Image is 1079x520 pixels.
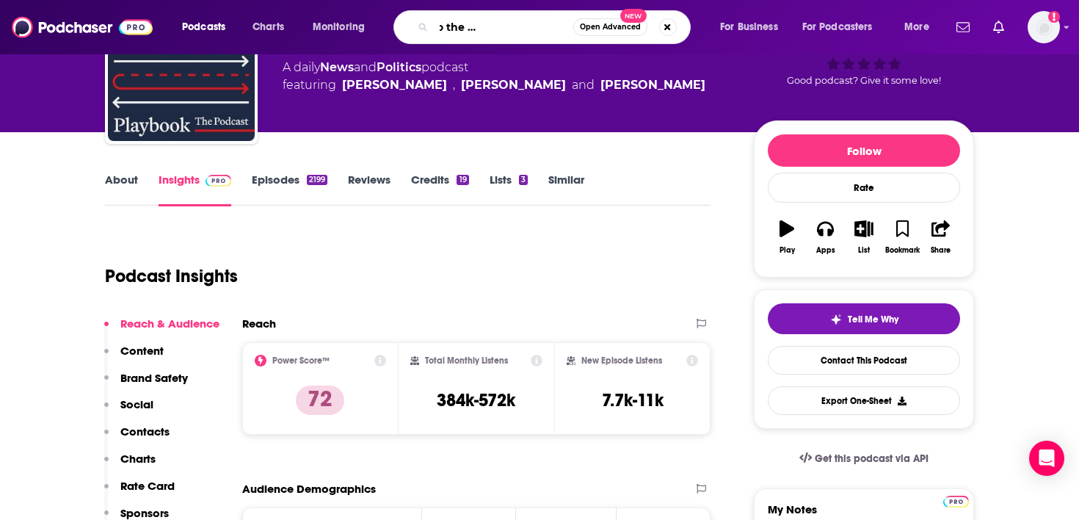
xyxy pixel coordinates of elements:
button: open menu [710,15,796,39]
button: Export One-Sheet [768,386,960,415]
p: Reach & Audience [120,317,219,331]
a: InsightsPodchaser Pro [159,173,231,206]
a: Contact This Podcast [768,346,960,375]
button: Apps [806,211,844,264]
p: 72 [296,386,344,415]
button: Reach & Audience [104,317,219,344]
a: Lists3 [490,173,528,206]
button: Show profile menu [1028,11,1060,43]
div: Apps [816,246,835,255]
a: Politics [377,60,421,74]
img: User Profile [1028,11,1060,43]
p: Content [120,344,164,358]
span: Monitoring [313,17,365,37]
a: Pro website [943,494,969,508]
h2: Reach [242,317,276,331]
a: Raghu Manavalan [342,76,447,94]
span: Get this podcast via API [815,452,929,465]
button: Follow [768,134,960,167]
span: For Business [720,17,778,37]
span: Good podcast? Give it some love! [787,75,941,86]
button: Rate Card [104,479,175,506]
p: Brand Safety [120,371,188,385]
button: Contacts [104,425,170,452]
h2: Total Monthly Listens [425,355,508,366]
span: and [354,60,377,74]
button: Bookmark [883,211,921,264]
div: Open Intercom Messenger [1029,441,1064,476]
span: Tell Me Why [848,314,898,325]
div: A daily podcast [283,59,705,94]
img: Podchaser Pro [206,175,231,187]
h2: Audience Demographics [242,482,376,496]
a: Similar [548,173,584,206]
p: Social [120,397,153,411]
button: Open AdvancedNew [573,18,647,36]
a: Show notifications dropdown [987,15,1010,40]
span: More [904,17,929,37]
a: Reviews [348,173,390,206]
button: List [845,211,883,264]
span: featuring [283,76,705,94]
span: Charts [253,17,284,37]
button: Charts [104,452,156,479]
p: Rate Card [120,479,175,493]
div: Play [780,246,795,255]
svg: Add a profile image [1048,11,1060,23]
div: 3 [519,175,528,185]
div: 2199 [307,175,327,185]
button: Brand Safety [104,371,188,398]
p: Sponsors [120,506,169,520]
img: tell me why sparkle [830,314,842,325]
button: tell me why sparkleTell Me Why [768,303,960,334]
div: Rate [768,173,960,203]
span: and [572,76,595,94]
button: Social [104,397,153,425]
a: Jack Blanchard [461,76,566,94]
button: open menu [302,15,384,39]
button: open menu [793,15,894,39]
div: 19 [457,175,468,185]
h3: 7.7k-11k [602,389,664,411]
a: Show notifications dropdown [951,15,976,40]
a: News [320,60,354,74]
button: open menu [172,15,244,39]
a: Charts [243,15,293,39]
div: Search podcasts, credits, & more... [407,10,705,44]
span: New [620,9,647,23]
button: Play [768,211,806,264]
div: Share [931,246,951,255]
span: For Podcasters [802,17,873,37]
a: Credits19 [411,173,468,206]
h3: 384k-572k [437,389,515,411]
span: , [453,76,455,94]
h2: New Episode Listens [581,355,662,366]
input: Search podcasts, credits, & more... [434,15,573,39]
a: Episodes2199 [252,173,327,206]
div: Bookmark [885,246,920,255]
p: Contacts [120,425,170,438]
button: Share [922,211,960,264]
h2: Power Score™ [272,355,330,366]
a: About [105,173,138,206]
span: Open Advanced [580,24,641,31]
span: Logged in as danikarchmer [1028,11,1060,43]
a: Dasha Burns [600,76,705,94]
img: Podchaser - Follow, Share and Rate Podcasts [12,13,153,41]
button: Content [104,344,164,371]
span: Podcasts [182,17,225,37]
p: Charts [120,452,156,466]
a: Get this podcast via API [788,441,940,477]
img: Podchaser Pro [943,496,969,508]
button: open menu [894,15,948,39]
h1: Podcast Insights [105,265,238,287]
div: List [858,246,870,255]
